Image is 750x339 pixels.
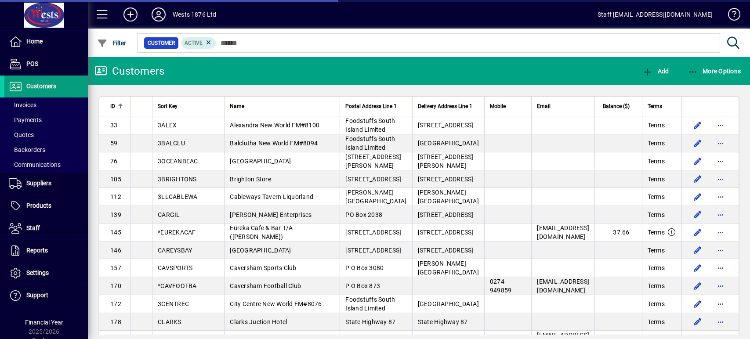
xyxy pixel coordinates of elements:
span: Terms [648,157,665,166]
span: [STREET_ADDRESS] [418,229,474,236]
button: More options [714,297,728,311]
span: Caversham Football Club [230,282,301,289]
span: [PERSON_NAME][GEOGRAPHIC_DATA] [345,189,406,205]
button: More options [714,225,728,239]
span: Terms [648,121,665,130]
span: Terms [648,139,665,148]
button: More options [714,190,728,204]
span: 76 [110,158,118,165]
span: Backorders [9,146,45,153]
a: Reports [4,240,88,262]
span: Clarks Juction Hotel [230,318,287,325]
span: 170 [110,282,121,289]
span: [STREET_ADDRESS] [345,229,401,236]
button: Edit [691,261,705,275]
button: Edit [691,190,705,204]
span: PO Box 2038 [345,211,382,218]
span: 172 [110,300,121,307]
span: 3ALEX [158,122,177,129]
span: State Highway 87 [345,318,395,325]
span: Terms [648,317,665,326]
span: Staff [26,224,40,231]
span: Terms [648,101,662,111]
button: More options [714,136,728,150]
span: Customer [148,39,175,47]
span: Invoices [9,101,36,108]
span: 145 [110,229,121,236]
span: [PERSON_NAME] Enterprises [230,211,312,218]
button: More options [714,208,728,222]
span: P O Box 873 [345,282,380,289]
span: 178 [110,318,121,325]
button: Add [116,7,145,22]
span: CAVSPORTS [158,264,192,271]
span: [GEOGRAPHIC_DATA] [230,247,291,254]
a: Home [4,31,88,53]
button: Edit [691,154,705,168]
a: Communications [4,157,88,172]
span: 3BALCLU [158,140,185,147]
button: More options [714,279,728,293]
span: Active [185,40,203,46]
span: [STREET_ADDRESS] [345,176,401,183]
button: More options [714,172,728,186]
button: More options [714,118,728,132]
span: Email [537,101,551,111]
span: Balclutha New World FM#8094 [230,140,318,147]
div: Mobile [490,101,526,111]
span: [STREET_ADDRESS][PERSON_NAME] [418,153,474,169]
span: Financial Year [25,319,63,326]
span: CARGIL [158,211,180,218]
span: Support [26,292,48,299]
div: Staff [EMAIL_ADDRESS][DOMAIN_NAME] [598,7,713,22]
a: Payments [4,112,88,127]
a: Invoices [4,97,88,112]
button: Edit [691,208,705,222]
span: 157 [110,264,121,271]
span: *EUREKACAF [158,229,196,236]
span: Suppliers [26,180,51,187]
span: 3CENTREC [158,300,189,307]
mat-chip: Activation Status: Active [181,37,216,49]
span: [GEOGRAPHIC_DATA] [418,140,479,147]
span: Terms [648,228,665,237]
button: Edit [691,118,705,132]
span: Eureka Cafe & Bar T/A ([PERSON_NAME]) [230,224,293,240]
button: Add [640,63,671,79]
button: Edit [691,297,705,311]
span: Communications [9,161,61,168]
span: [GEOGRAPHIC_DATA] [230,158,291,165]
span: Terms [648,192,665,201]
div: Customers [94,64,164,78]
a: Suppliers [4,173,88,195]
span: 112 [110,193,121,200]
div: Wests 1876 Ltd [173,7,216,22]
span: City Centre New World FM#8076 [230,300,322,307]
button: Edit [691,136,705,150]
span: Customers [26,83,56,90]
span: Terms [648,281,665,290]
span: ID [110,101,115,111]
span: [EMAIL_ADDRESS][DOMAIN_NAME] [537,278,589,294]
button: Edit [691,279,705,293]
button: Edit [691,225,705,239]
span: Products [26,202,51,209]
span: 105 [110,176,121,183]
span: [STREET_ADDRESS] [418,247,474,254]
span: 3OCEANBEAC [158,158,198,165]
span: [PERSON_NAME][GEOGRAPHIC_DATA] [418,189,479,205]
div: Balance ($) [600,101,638,111]
button: Edit [691,172,705,186]
span: Foodstuffs South Island Limited [345,296,395,312]
button: More options [714,261,728,275]
span: Terms [648,210,665,219]
a: Products [4,195,88,217]
span: Filter [97,40,127,47]
span: CAREYSBAY [158,247,192,254]
span: Terms [648,299,665,308]
span: [GEOGRAPHIC_DATA] [418,300,479,307]
span: Postal Address Line 1 [345,101,397,111]
a: Knowledge Base [721,2,739,30]
button: Edit [691,243,705,257]
span: Terms [648,246,665,255]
